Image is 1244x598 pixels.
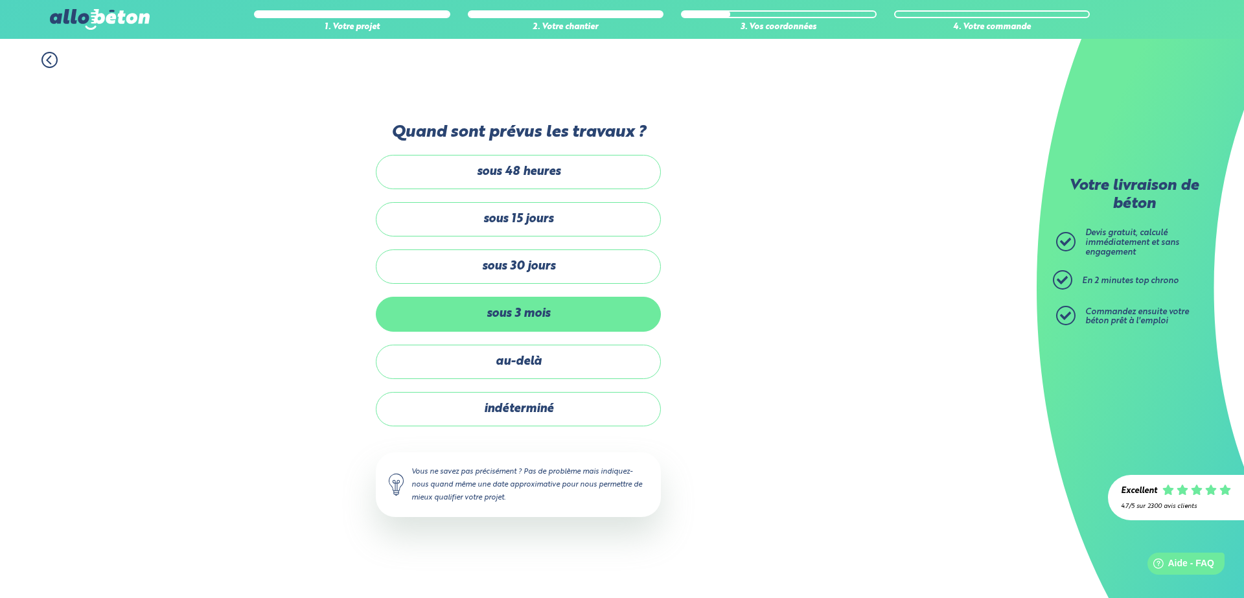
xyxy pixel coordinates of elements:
div: 4.7/5 sur 2300 avis clients [1121,503,1231,510]
span: En 2 minutes top chrono [1082,277,1179,285]
div: 4. Votre commande [894,23,1090,32]
span: Commandez ensuite votre béton prêt à l'emploi [1085,308,1189,326]
p: Votre livraison de béton [1059,178,1208,213]
label: sous 30 jours [376,249,661,284]
label: sous 48 heures [376,155,661,189]
div: 1. Votre projet [254,23,450,32]
span: Devis gratuit, calculé immédiatement et sans engagement [1085,229,1179,256]
div: 3. Vos coordonnées [681,23,877,32]
div: 2. Votre chantier [468,23,663,32]
iframe: Help widget launcher [1129,547,1230,584]
label: indéterminé [376,392,661,426]
div: Vous ne savez pas précisément ? Pas de problème mais indiquez-nous quand même une date approximat... [376,452,661,517]
label: au-delà [376,345,661,379]
div: Excellent [1121,487,1157,496]
label: sous 3 mois [376,297,661,331]
label: Quand sont prévus les travaux ? [376,123,661,142]
label: sous 15 jours [376,202,661,236]
img: allobéton [50,9,150,30]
